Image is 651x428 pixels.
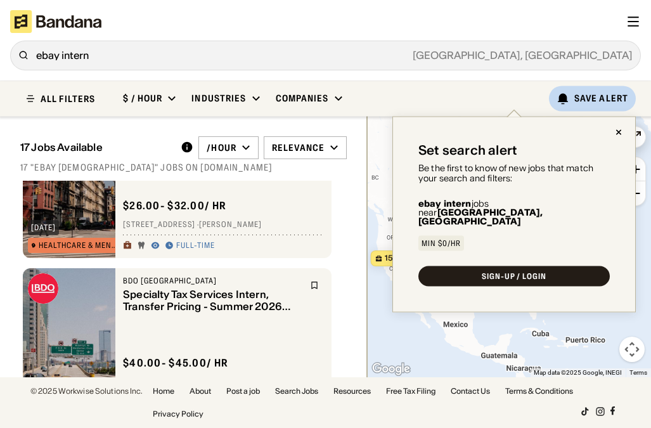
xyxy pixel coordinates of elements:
[422,240,461,247] div: Min $0/hr
[418,142,517,157] div: Set search alert
[370,361,412,377] img: Google
[20,162,347,173] div: 17 "ebay [DEMOGRAPHIC_DATA]" jobs on [DOMAIN_NAME]
[418,207,543,227] b: [GEOGRAPHIC_DATA], [GEOGRAPHIC_DATA]
[28,273,58,304] img: BDO USA logo
[36,50,633,60] div: ebay intern
[418,162,610,184] div: Be the first to know of new jobs that match your search and filters:
[41,94,95,103] div: ALL FILTERS
[153,387,174,395] a: Home
[39,242,117,249] div: Healthcare & Mental Health
[123,356,228,370] div: $ 40.00 - $45.00 / hr
[276,93,329,104] div: Companies
[20,141,103,153] div: 17 Jobs Available
[191,93,246,104] div: Industries
[123,288,302,312] div: Specialty Tax Services Intern, Transfer Pricing - Summer 2026 (Bay Area)
[123,276,302,286] div: BDO [GEOGRAPHIC_DATA]
[123,198,226,212] div: $ 26.00 - $32.00 / hr
[505,387,573,395] a: Terms & Conditions
[20,181,347,377] div: grid
[385,253,393,264] span: 15
[386,387,435,395] a: Free Tax Filing
[30,387,143,395] div: © 2025 Workwise Solutions Inc.
[123,93,162,104] div: $ / hour
[333,387,371,395] a: Resources
[275,387,318,395] a: Search Jobs
[534,369,622,376] span: Map data ©2025 Google, INEGI
[226,387,260,395] a: Post a job
[574,93,628,104] div: Save Alert
[190,387,211,395] a: About
[89,50,633,60] div: [GEOGRAPHIC_DATA], [GEOGRAPHIC_DATA]
[31,224,56,231] div: [DATE]
[123,219,324,230] div: [STREET_ADDRESS] · [PERSON_NAME]
[272,142,325,153] div: Relevance
[370,361,412,377] a: Open this area in Google Maps (opens a new window)
[418,198,472,209] b: ebay intern
[629,369,647,376] a: Terms (opens in new tab)
[176,240,215,250] div: Full-time
[418,199,610,226] div: jobs near
[482,273,546,280] div: SIGN-UP / LOGIN
[10,10,101,33] img: Bandana logotype
[207,142,236,153] div: /hour
[451,387,490,395] a: Contact Us
[619,337,645,362] button: Map camera controls
[153,410,203,418] a: Privacy Policy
